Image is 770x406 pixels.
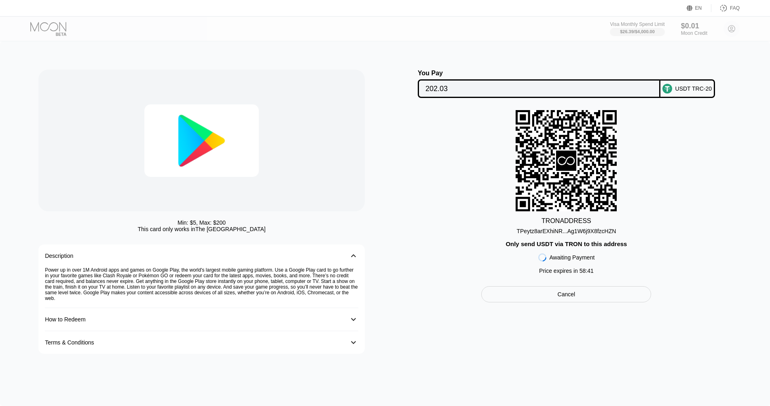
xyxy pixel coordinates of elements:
div: Awaiting Payment [550,254,595,261]
div: This card only works in The [GEOGRAPHIC_DATA] [138,226,266,232]
div: EN [687,4,711,12]
div: FAQ [711,4,740,12]
div: $26.39 / $4,000.00 [620,29,655,34]
div: You PayUSDT TRC-20 [393,70,740,98]
div: TPeytz8arEXhiNR...Ag1W6j9X8fzcHZN [516,225,616,234]
div: TPeytz8arEXhiNR...Ag1W6j9X8fzcHZN [516,228,616,234]
div: 󰅀 [349,315,358,324]
div: 󰅀 [349,338,358,347]
div: FAQ [730,5,740,11]
div: EN [695,5,702,11]
div: You Pay [418,70,660,77]
div: 󰅀 [349,251,358,261]
div: Description [45,253,73,259]
div: Visa Monthly Spend Limit$26.39/$4,000.00 [610,21,664,36]
div: TRON ADDRESS [542,217,591,225]
div: How to Redeem [45,316,85,323]
div: Terms & Conditions [45,339,94,346]
div: Power up in over 1M Android apps and games on Google Play, the world's largest mobile gaming plat... [45,267,358,308]
div: Cancel [481,286,651,302]
div: USDT TRC-20 [675,85,712,92]
div: Only send USDT via TRON to this address [506,240,627,247]
span: 58 : 41 [580,268,594,274]
div: Min: $ 5 , Max: $ 200 [178,219,226,226]
div: Cancel [558,291,575,298]
div: Visa Monthly Spend Limit [610,21,664,27]
div: Price expires in [539,268,594,274]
